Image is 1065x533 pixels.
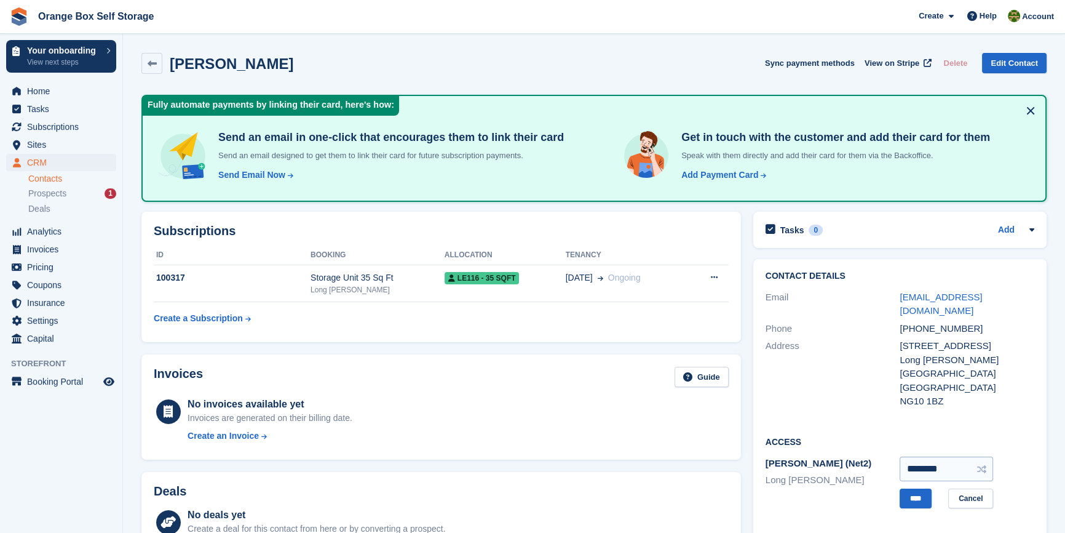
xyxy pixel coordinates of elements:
[27,46,100,55] p: Your onboarding
[311,246,445,265] th: Booking
[900,353,1034,367] div: Long [PERSON_NAME]
[766,458,872,468] span: [PERSON_NAME] (Net2)
[143,96,399,116] div: Fully automate payments by linking their card, here's how:
[900,367,1034,381] div: [GEOGRAPHIC_DATA]
[766,271,1034,281] h2: Contact Details
[809,225,823,236] div: 0
[608,273,641,283] span: Ongoing
[766,322,900,336] div: Phone
[154,224,729,238] h2: Subscriptions
[311,284,445,295] div: Long [PERSON_NAME]
[6,276,116,294] a: menu
[218,169,285,182] div: Send Email Now
[6,40,116,73] a: Your onboarding View next steps
[948,489,993,509] a: Cancel
[860,53,934,73] a: View on Stripe
[27,82,101,100] span: Home
[6,223,116,240] a: menu
[188,430,259,443] div: Create an Invoice
[6,373,116,390] a: menu
[676,130,990,145] h4: Get in touch with the customer and add their card for them
[900,381,1034,395] div: [GEOGRAPHIC_DATA]
[105,188,116,199] div: 1
[154,246,311,265] th: ID
[900,292,982,316] a: [EMAIL_ADDRESS][DOMAIN_NAME]
[27,223,101,240] span: Analytics
[27,373,101,390] span: Booking Portal
[27,57,100,68] p: View next steps
[681,169,758,182] div: Add Payment Card
[27,312,101,329] span: Settings
[998,223,1015,238] a: Add
[28,203,50,215] span: Deals
[27,258,101,276] span: Pricing
[6,294,116,311] a: menu
[6,154,116,171] a: menu
[28,173,116,185] a: Contacts
[938,53,972,73] button: Delete
[154,484,186,499] h2: Deals
[27,136,101,153] span: Sites
[6,100,116,118] a: menu
[10,7,28,26] img: stora-icon-8386f47178a22dfd0bd8f6a31ec36ba5ce8667c1dd55bd0f319d3a0aa187defe.svg
[900,395,1034,409] div: NG10 1BZ
[27,118,101,135] span: Subscriptions
[1022,10,1054,23] span: Account
[27,276,101,294] span: Coupons
[11,358,122,370] span: Storefront
[154,307,251,330] a: Create a Subscription
[900,322,1034,336] div: [PHONE_NUMBER]
[445,246,566,265] th: Allocation
[676,150,990,162] p: Speak with them directly and add their card for them via the Backoffice.
[982,53,1047,73] a: Edit Contact
[445,272,520,284] span: LE116 - 35 SQFT
[6,118,116,135] a: menu
[765,53,855,73] button: Sync payment methods
[157,130,208,182] img: send-email-b5881ef4c8f827a638e46e229e590028c7e36e3a6c99d2365469aff88783de13.svg
[311,271,445,284] div: Storage Unit 35 Sq Ft
[213,130,564,145] h4: Send an email in one-click that encourages them to link their card
[154,367,203,387] h2: Invoices
[1008,10,1020,22] img: SARAH T
[188,397,352,412] div: No invoices available yet
[676,169,767,182] a: Add Payment Card
[865,57,919,70] span: View on Stripe
[6,330,116,347] a: menu
[621,130,671,181] img: get-in-touch-e3e95b6451f4e49772a6039d3abdde126589d6f45a760754adfa51be33bf0f70.svg
[27,294,101,311] span: Insurance
[27,241,101,258] span: Invoices
[188,430,352,443] a: Create an Invoice
[154,271,311,284] div: 100317
[766,473,900,487] li: Long [PERSON_NAME]
[766,339,900,409] div: Address
[28,202,116,215] a: Deals
[27,100,101,118] span: Tasks
[6,82,116,100] a: menu
[188,412,352,425] div: Invoices are generated on their billing date.
[6,241,116,258] a: menu
[900,339,1034,353] div: [STREET_ADDRESS]
[566,271,593,284] span: [DATE]
[919,10,943,22] span: Create
[566,246,687,265] th: Tenancy
[188,508,445,523] div: No deals yet
[27,330,101,347] span: Capital
[675,367,729,387] a: Guide
[766,291,900,318] div: Email
[28,188,66,199] span: Prospects
[780,225,804,236] h2: Tasks
[101,374,116,389] a: Preview store
[27,154,101,171] span: CRM
[33,6,159,26] a: Orange Box Self Storage
[766,435,1034,447] h2: Access
[154,312,243,325] div: Create a Subscription
[6,258,116,276] a: menu
[980,10,997,22] span: Help
[170,55,293,72] h2: [PERSON_NAME]
[28,187,116,200] a: Prospects 1
[213,150,564,162] p: Send an email designed to get them to link their card for future subscription payments.
[6,312,116,329] a: menu
[6,136,116,153] a: menu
